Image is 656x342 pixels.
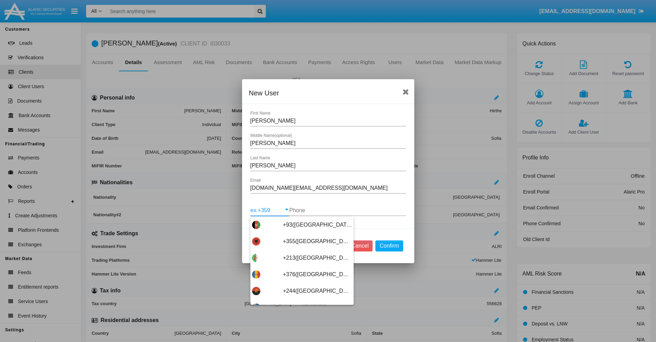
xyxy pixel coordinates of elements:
[249,87,407,99] div: New User
[283,299,352,316] span: +1264([GEOGRAPHIC_DATA])
[375,240,403,251] button: Confirm
[283,266,352,283] span: +376([GEOGRAPHIC_DATA])
[283,233,352,250] span: +355([GEOGRAPHIC_DATA])
[283,217,352,233] span: +93([GEOGRAPHIC_DATA])
[283,283,352,299] span: +244([GEOGRAPHIC_DATA])
[283,250,352,266] span: +213([GEOGRAPHIC_DATA])
[347,240,373,251] button: Cancel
